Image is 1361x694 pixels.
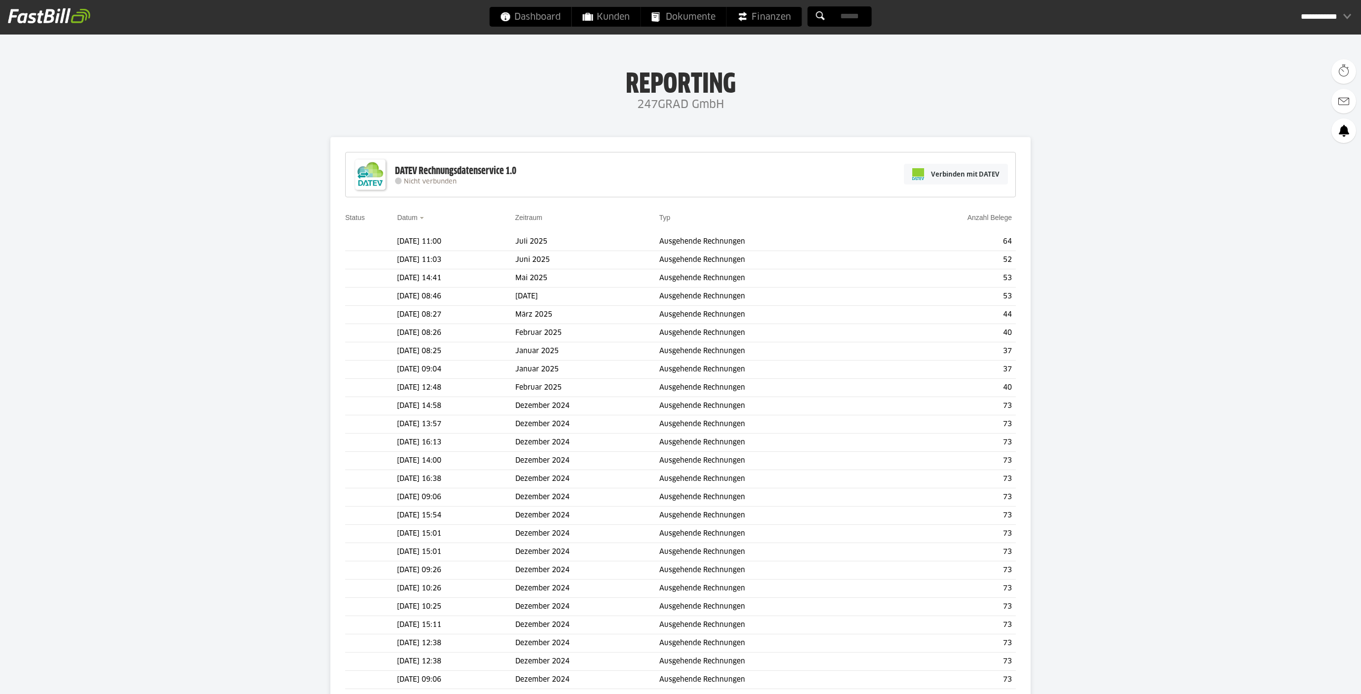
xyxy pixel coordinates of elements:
[659,324,887,342] td: Ausgehende Rechnungen
[515,488,659,507] td: Dezember 2024
[727,7,802,27] a: Finanzen
[659,379,887,397] td: Ausgehende Rechnungen
[397,561,515,580] td: [DATE] 09:26
[967,214,1012,221] a: Anzahl Belege
[887,507,1016,525] td: 73
[515,580,659,598] td: Dezember 2024
[397,525,515,543] td: [DATE] 15:01
[515,342,659,361] td: Januar 2025
[515,397,659,415] td: Dezember 2024
[572,7,641,27] a: Kunden
[397,269,515,288] td: [DATE] 14:41
[351,155,390,194] img: DATEV-Datenservice Logo
[515,288,659,306] td: [DATE]
[659,470,887,488] td: Ausgehende Rechnungen
[397,470,515,488] td: [DATE] 16:38
[887,671,1016,689] td: 73
[583,7,630,27] span: Kunden
[501,7,561,27] span: Dashboard
[659,653,887,671] td: Ausgehende Rechnungen
[397,598,515,616] td: [DATE] 10:25
[659,288,887,306] td: Ausgehende Rechnungen
[515,251,659,269] td: Juni 2025
[659,269,887,288] td: Ausgehende Rechnungen
[738,7,791,27] span: Finanzen
[515,269,659,288] td: Mai 2025
[659,580,887,598] td: Ausgehende Rechnungen
[887,269,1016,288] td: 53
[397,379,515,397] td: [DATE] 12:48
[887,488,1016,507] td: 73
[887,233,1016,251] td: 64
[397,634,515,653] td: [DATE] 12:38
[659,525,887,543] td: Ausgehende Rechnungen
[345,214,365,221] a: Status
[659,415,887,434] td: Ausgehende Rechnungen
[887,251,1016,269] td: 52
[887,616,1016,634] td: 73
[887,598,1016,616] td: 73
[515,543,659,561] td: Dezember 2024
[887,306,1016,324] td: 44
[659,488,887,507] td: Ausgehende Rechnungen
[887,525,1016,543] td: 73
[515,525,659,543] td: Dezember 2024
[515,415,659,434] td: Dezember 2024
[887,415,1016,434] td: 73
[641,7,726,27] a: Dokumente
[515,361,659,379] td: Januar 2025
[659,634,887,653] td: Ausgehende Rechnungen
[397,361,515,379] td: [DATE] 09:04
[515,561,659,580] td: Dezember 2024
[420,217,426,219] img: sort_desc.gif
[490,7,572,27] a: Dashboard
[397,251,515,269] td: [DATE] 11:03
[887,324,1016,342] td: 40
[397,452,515,470] td: [DATE] 14:00
[515,452,659,470] td: Dezember 2024
[887,561,1016,580] td: 73
[887,379,1016,397] td: 40
[515,634,659,653] td: Dezember 2024
[397,324,515,342] td: [DATE] 08:26
[515,507,659,525] td: Dezember 2024
[397,488,515,507] td: [DATE] 09:06
[659,507,887,525] td: Ausgehende Rechnungen
[397,306,515,324] td: [DATE] 08:27
[397,397,515,415] td: [DATE] 14:58
[515,653,659,671] td: Dezember 2024
[887,470,1016,488] td: 73
[397,580,515,598] td: [DATE] 10:26
[8,8,90,24] img: fastbill_logo_white.png
[887,452,1016,470] td: 73
[887,634,1016,653] td: 73
[912,168,924,180] img: pi-datev-logo-farbig-24.svg
[887,543,1016,561] td: 73
[397,342,515,361] td: [DATE] 08:25
[515,671,659,689] td: Dezember 2024
[659,434,887,452] td: Ausgehende Rechnungen
[397,214,417,221] a: Datum
[931,169,1000,179] span: Verbinden mit DATEV
[397,616,515,634] td: [DATE] 15:11
[397,671,515,689] td: [DATE] 09:06
[515,324,659,342] td: Februar 2025
[659,452,887,470] td: Ausgehende Rechnungen
[515,470,659,488] td: Dezember 2024
[397,434,515,452] td: [DATE] 16:13
[659,598,887,616] td: Ausgehende Rechnungen
[659,561,887,580] td: Ausgehende Rechnungen
[659,233,887,251] td: Ausgehende Rechnungen
[659,306,887,324] td: Ausgehende Rechnungen
[887,361,1016,379] td: 37
[659,251,887,269] td: Ausgehende Rechnungen
[887,342,1016,361] td: 37
[887,580,1016,598] td: 73
[515,379,659,397] td: Februar 2025
[397,507,515,525] td: [DATE] 15:54
[397,233,515,251] td: [DATE] 11:00
[395,165,516,178] div: DATEV Rechnungsdatenservice 1.0
[887,397,1016,415] td: 73
[887,288,1016,306] td: 53
[659,361,887,379] td: Ausgehende Rechnungen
